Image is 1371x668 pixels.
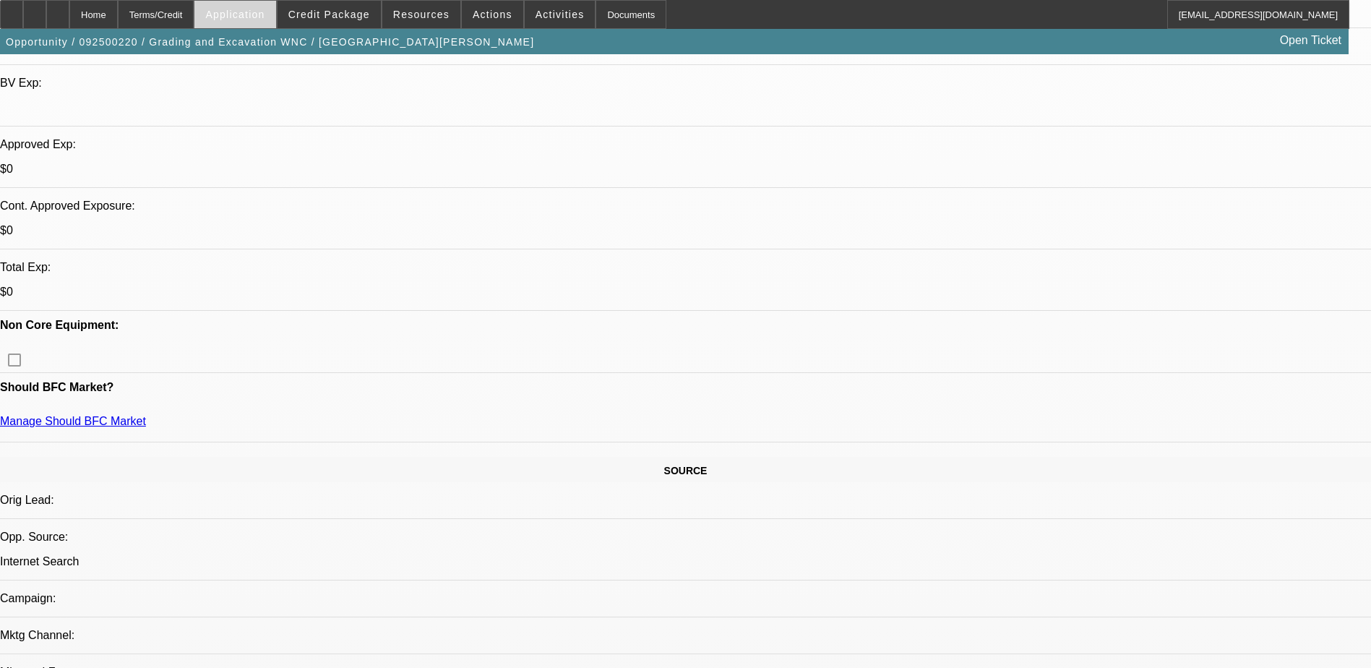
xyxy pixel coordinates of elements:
[205,9,265,20] span: Application
[473,9,512,20] span: Actions
[462,1,523,28] button: Actions
[194,1,275,28] button: Application
[525,1,596,28] button: Activities
[6,36,534,48] span: Opportunity / 092500220 / Grading and Excavation WNC / [GEOGRAPHIC_DATA][PERSON_NAME]
[278,1,381,28] button: Credit Package
[536,9,585,20] span: Activities
[393,9,450,20] span: Resources
[288,9,370,20] span: Credit Package
[1274,28,1347,53] a: Open Ticket
[382,1,460,28] button: Resources
[664,465,708,476] span: SOURCE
